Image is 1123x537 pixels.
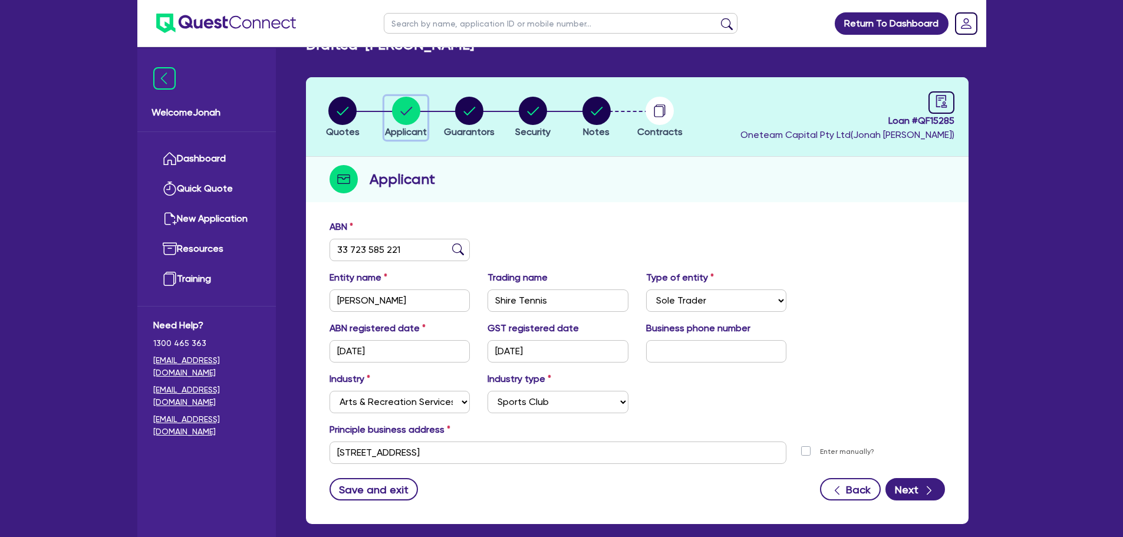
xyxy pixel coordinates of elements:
button: Applicant [384,96,427,140]
span: Guarantors [444,126,495,137]
span: Quotes [326,126,360,137]
h2: Applicant [370,169,435,190]
button: Next [885,478,945,500]
button: Guarantors [443,96,495,140]
label: ABN registered date [330,321,426,335]
a: New Application [153,204,260,234]
img: new-application [163,212,177,226]
span: audit [935,95,948,108]
input: DD / MM / YYYY [488,340,628,363]
button: Notes [582,96,611,140]
button: Back [820,478,881,500]
span: Welcome Jonah [152,106,262,120]
label: Trading name [488,271,548,285]
a: Quick Quote [153,174,260,204]
a: Return To Dashboard [835,12,949,35]
a: Dashboard [153,144,260,174]
a: [EMAIL_ADDRESS][DOMAIN_NAME] [153,384,260,408]
button: Quotes [325,96,360,140]
span: Notes [583,126,610,137]
a: [EMAIL_ADDRESS][DOMAIN_NAME] [153,413,260,438]
label: Industry type [488,372,551,386]
img: abn-lookup icon [452,243,464,255]
span: 1300 465 363 [153,337,260,350]
input: DD / MM / YYYY [330,340,470,363]
a: Training [153,264,260,294]
img: quick-quote [163,182,177,196]
img: quest-connect-logo-blue [156,14,296,33]
a: Dropdown toggle [951,8,982,39]
input: Search by name, application ID or mobile number... [384,13,737,34]
button: Contracts [637,96,683,140]
a: [EMAIL_ADDRESS][DOMAIN_NAME] [153,354,260,379]
label: Enter manually? [820,446,874,457]
span: Loan # QF15285 [740,114,954,128]
button: Security [515,96,551,140]
span: Applicant [385,126,427,137]
img: icon-menu-close [153,67,176,90]
label: GST registered date [488,321,579,335]
label: Business phone number [646,321,750,335]
img: resources [163,242,177,256]
a: Resources [153,234,260,264]
span: Need Help? [153,318,260,332]
span: Contracts [637,126,683,137]
span: Oneteam Capital Pty Ltd ( Jonah [PERSON_NAME] ) [740,129,954,140]
label: Principle business address [330,423,450,437]
span: Security [515,126,551,137]
img: training [163,272,177,286]
img: step-icon [330,165,358,193]
label: Industry [330,372,370,386]
label: Type of entity [646,271,714,285]
label: ABN [330,220,353,234]
label: Entity name [330,271,387,285]
button: Save and exit [330,478,419,500]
